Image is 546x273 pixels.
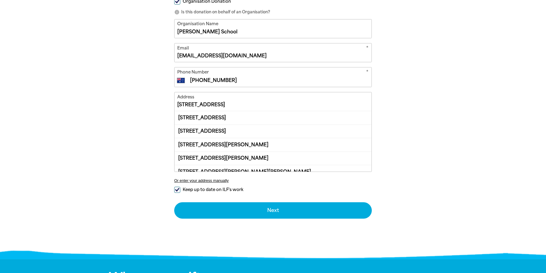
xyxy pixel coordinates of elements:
div: [STREET_ADDRESS][PERSON_NAME] [175,138,371,151]
button: Next [174,202,372,219]
div: [STREET_ADDRESS][PERSON_NAME][PERSON_NAME] [175,165,371,178]
span: Keep up to date on ILF's work [183,187,243,193]
div: [STREET_ADDRESS][PERSON_NAME] [175,152,371,165]
button: Or enter your address manually [174,178,372,183]
i: info [174,9,180,15]
div: [STREET_ADDRESS] [175,111,371,124]
i: Required [366,69,368,77]
div: [STREET_ADDRESS] [175,125,371,138]
p: Is this donation on behalf of an Organisation? [174,9,372,15]
input: Keep up to date on ILF's work [174,187,180,193]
